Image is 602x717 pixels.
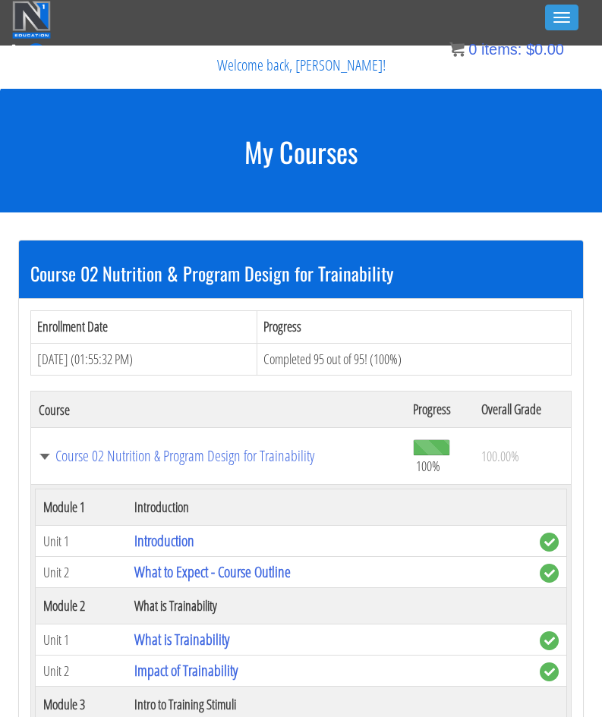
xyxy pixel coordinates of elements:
[12,39,46,60] a: 0
[36,656,127,687] td: Unit 2
[36,489,127,526] th: Module 1
[468,41,477,58] span: 0
[36,624,127,656] td: Unit 1
[540,662,559,681] span: complete
[127,489,532,526] th: Introduction
[31,343,257,376] td: [DATE] (01:55:32 PM)
[540,631,559,650] span: complete
[474,392,571,428] th: Overall Grade
[127,588,532,624] th: What is Trainability
[36,557,127,588] td: Unit 2
[134,660,238,681] a: Impact of Trainability
[36,588,127,624] th: Module 2
[540,533,559,552] span: complete
[31,392,406,428] th: Course
[134,629,229,649] a: What is Trainability
[31,310,257,343] th: Enrollment Date
[449,42,465,57] img: icon11.png
[27,43,46,62] span: 0
[540,564,559,583] span: complete
[526,41,564,58] bdi: 0.00
[12,46,590,84] p: Welcome back, [PERSON_NAME]!
[30,263,572,283] h3: Course 02 Nutrition & Program Design for Trainability
[134,530,194,551] a: Introduction
[39,448,398,464] a: Course 02 Nutrition & Program Design for Trainability
[416,458,440,474] span: 100%
[481,41,522,58] span: items:
[12,1,51,39] img: n1-education
[257,310,571,343] th: Progress
[257,343,571,376] td: Completed 95 out of 95! (100%)
[474,428,571,485] td: 100.00%
[405,392,474,428] th: Progress
[134,561,291,582] a: What to Expect - Course Outline
[526,41,534,58] span: $
[449,41,564,58] a: 0 items: $0.00
[36,526,127,557] td: Unit 1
